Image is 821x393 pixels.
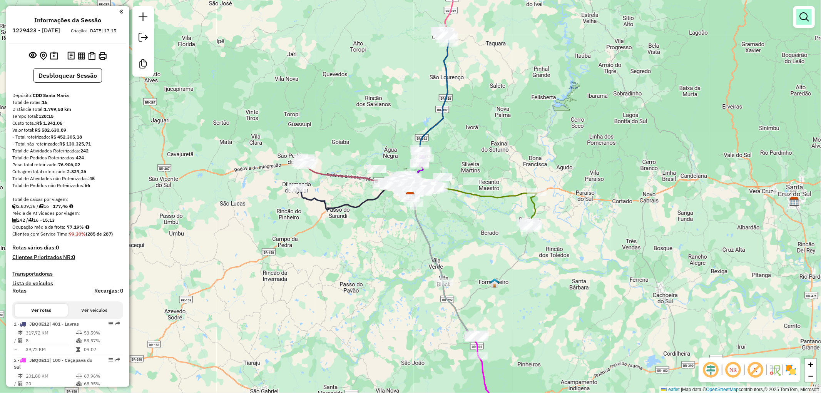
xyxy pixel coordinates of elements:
[29,321,49,327] span: JBQ0E12
[76,347,80,352] i: Tempo total em rota
[18,331,23,335] i: Distância Total
[395,173,415,181] div: Atividade não roteirizada - 12
[84,372,120,380] td: 67,96%
[12,217,123,224] div: 242 / 16 =
[135,30,151,47] a: Exportar sessão
[401,177,420,185] div: Atividade não roteirizada - 43
[12,203,123,210] div: 2.839,36 / 16 =
[76,381,82,386] i: % de utilização da cubagem
[681,387,682,392] span: |
[12,27,60,34] h6: 1229423 - [DATE]
[135,9,151,27] a: Nova sessão e pesquisa
[29,357,49,363] span: JBQ0E11
[44,106,71,112] strong: 1.799,58 km
[115,321,120,326] em: Rota exportada
[49,321,79,327] span: | 401 - Lavras
[89,176,95,181] strong: 45
[68,27,119,34] div: Criação: [DATE] 17:15
[109,321,113,326] em: Opções
[14,321,79,327] span: 1 -
[58,162,80,167] strong: 76.906,02
[12,127,123,134] div: Valor total:
[706,387,739,392] a: OpenStreetMap
[385,177,404,185] div: Atividade não roteirizada - CREDIARIO NOSSA SENH
[14,346,18,353] td: =
[402,178,421,186] div: Atividade não roteirizada - SALUT e EVENTOS
[87,50,97,62] button: Visualizar Romaneio
[393,182,412,190] div: Atividade não roteirizada - CAMISA 10
[18,338,23,343] i: Total de Atividades
[67,224,84,230] strong: 77,19%
[84,346,120,353] td: 09:07
[56,244,59,251] strong: 0
[14,337,18,345] td: /
[405,187,424,195] div: Atividade não roteirizada - BARCELOS E BERNARDI
[38,204,43,209] i: Total de rotas
[395,179,414,186] div: Atividade não roteirizada - CASA DAS BEBIDAS
[80,148,89,154] strong: 242
[12,182,123,189] div: Total de Pedidos não Roteirizados:
[490,278,500,288] img: Formigueiro
[69,231,86,237] strong: 99,30%
[25,380,76,388] td: 20
[433,29,453,37] div: Atividade não roteirizada - INTENSO SABOR
[396,179,415,186] div: Atividade não roteirizada - CELIO ANTONIO JAROSC
[12,92,123,99] div: Depósito:
[424,182,443,190] div: Atividade não roteirizada - SUPERMERCADO BERTAGN
[25,337,76,345] td: 8
[808,371,813,381] span: −
[84,380,120,388] td: 68,95%
[380,182,400,190] div: Atividade não roteirizada - MOUGLI SILVEIRA BAR
[25,372,76,380] td: 201,80 KM
[85,182,90,188] strong: 66
[399,174,418,182] div: Atividade não roteirizada - SUPERMERCADO FERRARI
[109,358,113,362] em: Opções
[12,271,123,277] h4: Transportadoras
[385,178,404,186] div: Atividade não roteirizada - MARIELE SOARES CARNE
[12,147,123,154] div: Total de Atividades Roteirizadas:
[424,184,443,191] div: Atividade não roteirizada - CAMOBIER
[393,175,413,183] div: Atividade não roteirizada - MARIA DE FATIMA GOME
[12,154,123,161] div: Total de Pedidos Roteirizados:
[527,188,547,196] div: Atividade não roteirizada - ITAMAR LOPES DO ROSA
[27,50,38,62] button: Exibir sessão original
[12,134,123,140] div: - Total roteirizado:
[28,218,33,222] i: Total de rotas
[12,210,123,217] div: Média de Atividades por viagem:
[115,358,120,362] em: Rota exportada
[12,161,123,168] div: Peso total roteirizado:
[401,174,420,182] div: Atividade não roteirizada - TREINO COMERCIO DE C
[76,338,82,343] i: % de utilização da cubagem
[38,113,54,119] strong: 128:15
[85,225,89,229] em: Média calculada utilizando a maior ocupação (%Peso ou %Cubagem) de cada rota da sessão. Rotas cro...
[805,370,816,382] a: Zoom out
[76,155,84,161] strong: 424
[746,361,765,379] span: Exibir rótulo
[436,32,455,39] div: Atividade não roteirizada - PEGORARO E CIA LTDA
[33,92,69,98] strong: CDD Santa Maria
[520,224,540,232] div: Atividade não roteirizada - MARION SANTOS - EPP
[433,173,452,181] div: Atividade não roteirizada - MARCIO RAYMUNDO
[12,175,123,182] div: Total de Atividades não Roteirizadas:
[86,231,113,237] strong: (285 de 287)
[12,113,123,120] div: Tempo total:
[808,360,813,369] span: +
[33,68,102,83] button: Desbloquear Sessão
[76,331,82,335] i: % de utilização do peso
[18,374,23,378] i: Distância Total
[42,217,55,223] strong: 15,13
[395,172,415,180] div: Atividade não roteirizada - 58.916.988 CLAUDIO RODRIGUES REIS
[12,244,123,251] h4: Rotas vários dias:
[12,224,65,230] span: Ocupação média da frota:
[415,185,434,192] div: Atividade não roteirizada - CARLOS ANTONIO DALLA
[12,140,123,147] div: - Total não roteirizado:
[15,304,68,317] button: Ver rotas
[424,184,443,192] div: Atividade não roteirizada - UFFA REDE DE LOJAS DE PROXIMIDADE LTDA
[68,304,121,317] button: Ver veículos
[135,56,151,74] a: Criar modelo
[12,106,123,113] div: Distância Total:
[34,17,101,24] h4: Informações da Sessão
[84,329,120,337] td: 53,59%
[417,179,436,187] div: Atividade não roteirizada - DAVI GOZAROTO
[12,288,27,294] a: Rotas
